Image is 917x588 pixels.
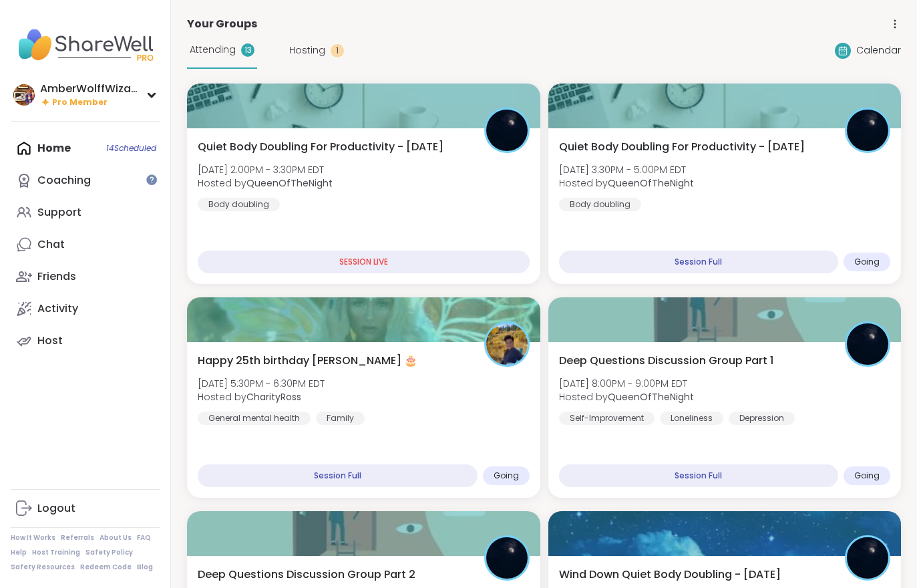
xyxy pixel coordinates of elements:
a: Host [11,325,160,357]
img: QueenOfTheNight [847,110,888,151]
div: Host [37,333,63,348]
div: Session Full [559,464,839,487]
div: Friends [37,269,76,284]
span: Going [854,257,880,267]
div: SESSION LIVE [198,251,530,273]
span: Your Groups [187,16,257,32]
img: AmberWolffWizard [13,84,35,106]
span: Wind Down Quiet Body Doubling - [DATE] [559,567,781,583]
div: General mental health [198,412,311,425]
a: About Us [100,533,132,543]
a: How It Works [11,533,55,543]
div: Depression [729,412,795,425]
div: Coaching [37,173,91,188]
a: Host Training [32,548,80,557]
span: Happy 25th birthday [PERSON_NAME] 🎂 [198,353,417,369]
div: AmberWolffWizard [40,82,140,96]
img: CharityRoss [486,323,528,365]
div: Logout [37,501,75,516]
img: QueenOfTheNight [486,110,528,151]
a: Coaching [11,164,160,196]
span: Going [494,470,519,481]
img: QueenOfTheNight [847,323,888,365]
a: Help [11,548,27,557]
iframe: Spotlight [146,174,157,185]
span: Going [854,470,880,481]
a: Logout [11,492,160,525]
span: Hosted by [198,390,325,404]
b: QueenOfTheNight [608,390,694,404]
a: Safety Policy [85,548,133,557]
a: Activity [11,293,160,325]
div: Self-Improvement [559,412,655,425]
div: Body doubling [559,198,641,211]
div: 13 [241,43,254,57]
div: Body doubling [198,198,280,211]
img: QueenOfTheNight [486,537,528,579]
span: Deep Questions Discussion Group Part 1 [559,353,773,369]
span: Attending [190,43,236,57]
span: [DATE] 3:30PM - 5:00PM EDT [559,163,694,176]
a: Blog [137,563,153,572]
div: Session Full [559,251,839,273]
div: Session Full [198,464,478,487]
span: [DATE] 5:30PM - 6:30PM EDT [198,377,325,390]
span: [DATE] 8:00PM - 9:00PM EDT [559,377,694,390]
div: Loneliness [660,412,723,425]
img: ShareWell Nav Logo [11,21,160,68]
span: Hosted by [559,176,694,190]
span: [DATE] 2:00PM - 3:30PM EDT [198,163,333,176]
a: Safety Resources [11,563,75,572]
img: QueenOfTheNight [847,537,888,579]
div: 1 [331,44,344,57]
a: Chat [11,229,160,261]
a: Support [11,196,160,229]
div: Chat [37,237,65,252]
div: Activity [37,301,78,316]
b: QueenOfTheNight [246,176,333,190]
span: Hosting [289,43,325,57]
a: Referrals [61,533,94,543]
span: Quiet Body Doubling For Productivity - [DATE] [198,139,443,155]
b: CharityRoss [246,390,301,404]
a: Friends [11,261,160,293]
span: Deep Questions Discussion Group Part 2 [198,567,415,583]
div: Support [37,205,81,220]
span: Hosted by [198,176,333,190]
span: Quiet Body Doubling For Productivity - [DATE] [559,139,805,155]
span: Calendar [856,43,901,57]
a: Redeem Code [80,563,132,572]
span: Hosted by [559,390,694,404]
b: QueenOfTheNight [608,176,694,190]
span: Pro Member [52,97,108,108]
div: Family [316,412,365,425]
a: FAQ [137,533,151,543]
